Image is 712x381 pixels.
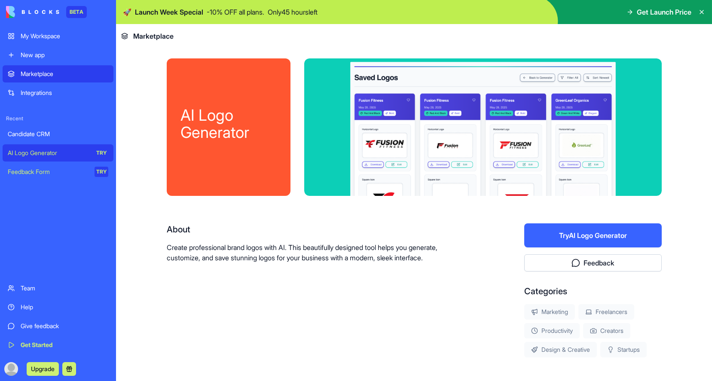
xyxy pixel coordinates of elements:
[123,7,131,17] span: 🚀
[21,32,108,40] div: My Workspace
[180,107,277,141] div: AI Logo Generator
[583,323,630,338] div: Creators
[21,303,108,311] div: Help
[8,149,89,157] div: AI Logo Generator
[6,6,87,18] a: BETA
[21,88,108,97] div: Integrations
[21,51,108,59] div: New app
[4,362,18,376] img: ACg8ocKU7AB71AEBmIEsRc_flxYuf-5EpusP73hHC5hG4Y4jUZsmiluR=s96-c
[524,342,597,357] div: Design & Creative
[3,115,113,122] span: Recent
[3,336,113,354] a: Get Started
[167,223,469,235] div: About
[3,84,113,101] a: Integrations
[135,7,203,17] span: Launch Week Special
[524,304,575,320] div: Marketing
[6,6,59,18] img: logo
[21,284,108,293] div: Team
[3,65,113,82] a: Marketplace
[27,362,59,376] button: Upgrade
[207,7,264,17] p: - 10 % OFF all plans.
[600,342,647,357] div: Startups
[3,317,113,335] a: Give feedback
[524,285,662,297] div: Categories
[637,7,691,17] span: Get Launch Price
[95,167,108,177] div: TRY
[133,31,174,41] span: Marketplace
[21,70,108,78] div: Marketplace
[3,163,113,180] a: Feedback FormTRY
[95,148,108,158] div: TRY
[8,130,108,138] div: Candidate CRM
[21,322,108,330] div: Give feedback
[268,7,318,17] p: Only 45 hours left
[27,364,59,373] a: Upgrade
[8,168,89,176] div: Feedback Form
[3,144,113,162] a: AI Logo GeneratorTRY
[524,323,580,338] div: Productivity
[578,304,634,320] div: Freelancers
[3,125,113,143] a: Candidate CRM
[524,223,662,247] button: TryAI Logo Generator
[167,242,469,263] p: Create professional brand logos with AI. This beautifully designed tool helps you generate, custo...
[3,299,113,316] a: Help
[21,341,108,349] div: Get Started
[66,6,87,18] div: BETA
[3,46,113,64] a: New app
[524,254,662,271] button: Feedback
[3,280,113,297] a: Team
[3,27,113,45] a: My Workspace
